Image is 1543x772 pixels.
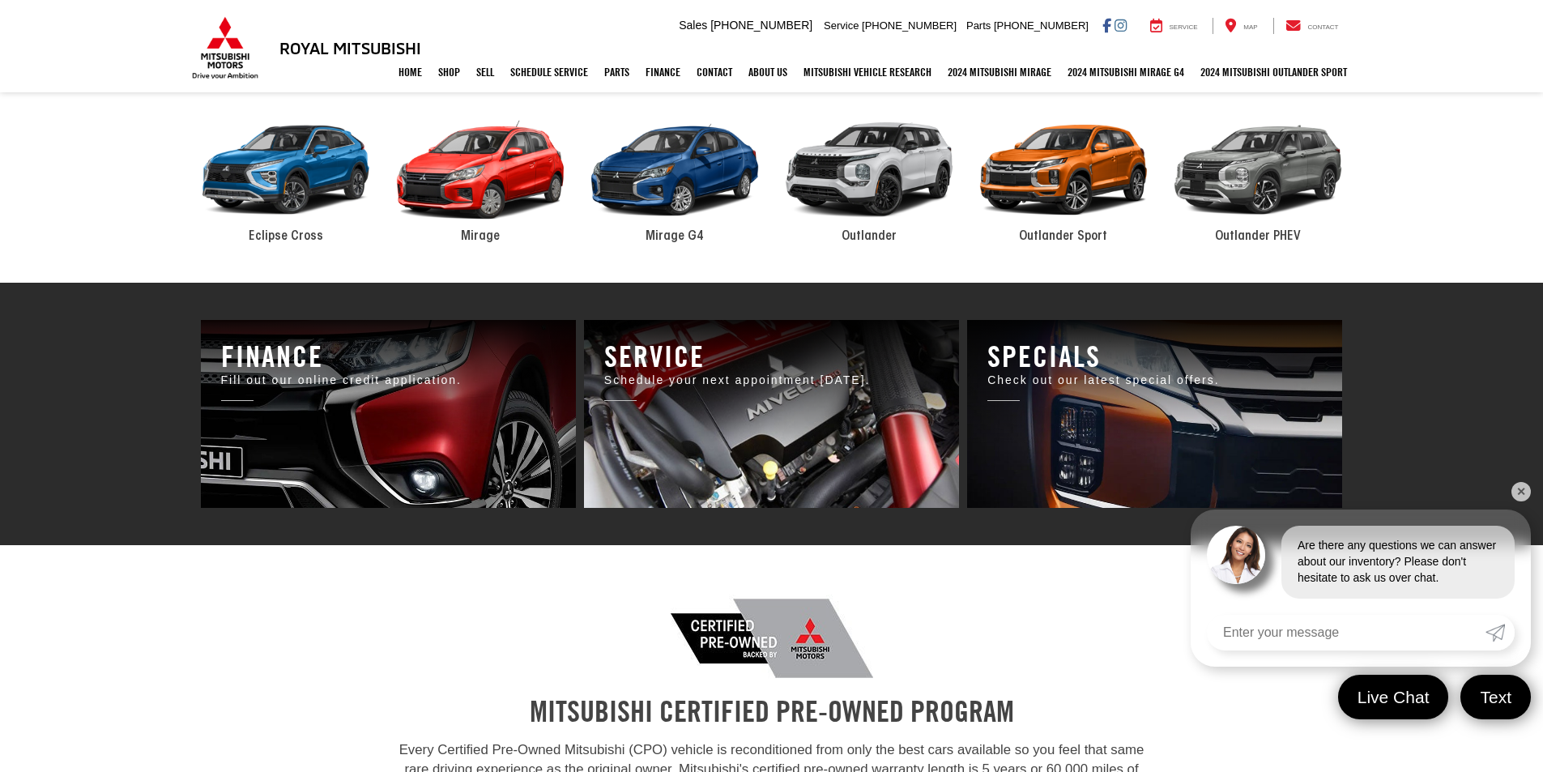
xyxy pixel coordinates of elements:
[383,104,578,246] a: 2024 Mitsubishi Mirage Mirage
[502,52,596,92] a: Schedule Service: Opens in a new tab
[679,19,707,32] span: Sales
[824,19,859,32] span: Service
[987,340,1322,373] h3: Specials
[1349,686,1438,708] span: Live Chat
[189,70,1355,96] h2: VEHICLE LINEUP
[740,52,795,92] a: About Us
[646,230,704,243] span: Mirage G4
[772,104,966,246] a: 2024 Mitsubishi Outlander Outlander
[1213,18,1269,34] a: Map
[596,52,637,92] a: Parts: Opens in a new tab
[637,52,688,92] a: Finance
[430,52,468,92] a: Shop
[1170,23,1198,31] span: Service
[279,39,421,57] h3: Royal Mitsubishi
[189,16,262,79] img: Mitsubishi
[1338,675,1449,719] a: Live Chat
[604,340,939,373] h3: Service
[1138,18,1210,34] a: Service
[578,104,772,246] a: 2024 Mitsubishi Mirage G4 Mirage G4
[967,320,1342,508] a: Royal Mitsubishi | Baton Rouge, LA Royal Mitsubishi | Baton Rouge, LA Royal Mitsubishi | Baton Ro...
[1485,615,1515,650] a: Submit
[1307,23,1338,31] span: Contact
[842,230,897,243] span: Outlander
[940,52,1059,92] a: 2024 Mitsubishi Mirage
[1207,526,1265,584] img: Agent profile photo
[584,320,959,508] a: Royal Mitsubishi | Baton Rouge, LA Royal Mitsubishi | Baton Rouge, LA Royal Mitsubishi | Baton Ro...
[966,104,1161,236] div: 2024 Mitsubishi Outlander Sport
[578,104,772,236] div: 2024 Mitsubishi Mirage G4
[395,695,1149,727] h2: MITSUBISHI CERTIFIED PRE-OWNED PROGRAM
[1460,675,1531,719] a: Text
[468,52,502,92] a: Sell
[221,373,556,389] p: Fill out our online credit application.
[383,104,578,236] div: 2024 Mitsubishi Mirage
[1207,615,1485,650] input: Enter your message
[1161,104,1355,236] div: 2024 Mitsubishi Outlander PHEV
[862,19,957,32] span: [PHONE_NUMBER]
[688,52,740,92] a: Contact
[671,582,873,695] img: Royal Mitsubishi in Baton Rouge LA
[201,320,576,508] a: Royal Mitsubishi | Baton Rouge, LA Royal Mitsubishi | Baton Rouge, LA Royal Mitsubishi | Baton Ro...
[1102,19,1111,32] a: Facebook: Click to visit our Facebook page
[966,104,1161,246] a: 2024 Mitsubishi Outlander Sport Outlander Sport
[1215,230,1301,243] span: Outlander PHEV
[1273,18,1351,34] a: Contact
[189,104,383,236] div: 2024 Mitsubishi Eclipse Cross
[987,373,1322,389] p: Check out our latest special offers.
[390,52,430,92] a: Home
[1281,526,1515,599] div: Are there any questions we can answer about our inventory? Please don't hesitate to ask us over c...
[604,373,939,389] p: Schedule your next appointment [DATE].
[1243,23,1257,31] span: Map
[249,230,323,243] span: Eclipse Cross
[994,19,1089,32] span: [PHONE_NUMBER]
[1192,52,1355,92] a: 2024 Mitsubishi Outlander SPORT
[221,340,556,373] h3: Finance
[772,104,966,236] div: 2024 Mitsubishi Outlander
[461,230,500,243] span: Mirage
[966,19,991,32] span: Parts
[1161,104,1355,246] a: 2024 Mitsubishi Outlander PHEV Outlander PHEV
[710,19,812,32] span: [PHONE_NUMBER]
[1059,52,1192,92] a: 2024 Mitsubishi Mirage G4
[189,104,383,246] a: 2024 Mitsubishi Eclipse Cross Eclipse Cross
[1472,686,1520,708] span: Text
[795,52,940,92] a: Mitsubishi Vehicle Research
[1019,230,1107,243] span: Outlander Sport
[1115,19,1127,32] a: Instagram: Click to visit our Instagram page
